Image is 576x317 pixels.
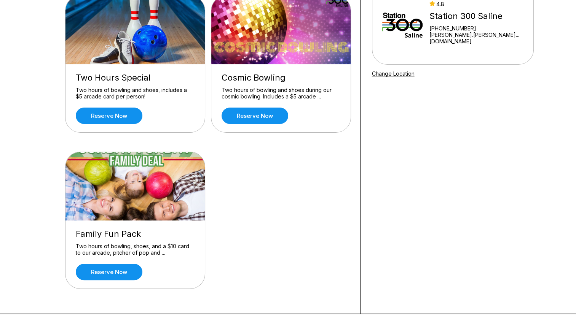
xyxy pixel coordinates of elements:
[429,11,523,21] div: Station 300 Saline
[222,73,340,83] div: Cosmic Bowling
[222,87,340,100] div: Two hours of bowling and shoes during our cosmic bowling. Includes a $5 arcade ...
[65,152,206,220] img: Family Fun Pack
[429,25,523,32] div: [PHONE_NUMBER]
[222,108,288,124] a: Reserve now
[372,70,415,77] a: Change Location
[429,1,523,7] div: 4.8
[76,87,195,100] div: Two hours of bowling and shoes, includes a $5 arcade card per person!
[76,264,142,280] a: Reserve now
[76,73,195,83] div: Two Hours Special
[429,32,523,44] a: [PERSON_NAME].[PERSON_NAME]...[DOMAIN_NAME]
[76,243,195,256] div: Two hours of bowling, shoes, and a $10 card to our arcade, pitcher of pop and ...
[76,108,142,124] a: Reserve now
[76,229,195,239] div: Family Fun Pack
